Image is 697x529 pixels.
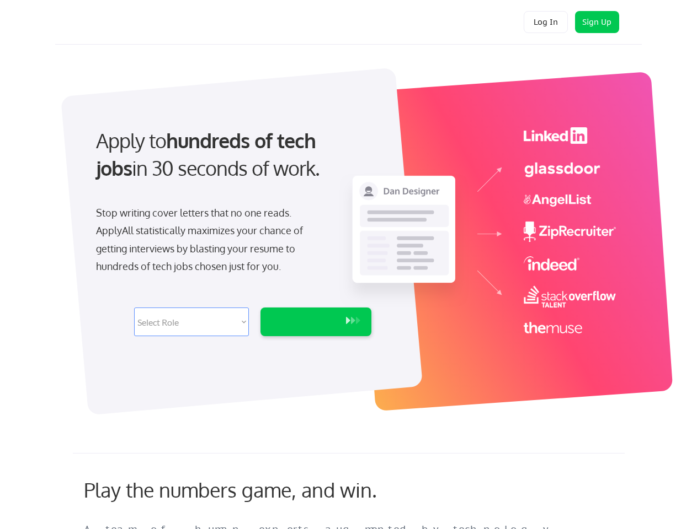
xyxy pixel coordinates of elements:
div: Stop writing cover letters that no one reads. ApplyAll statistically maximizes your chance of get... [96,204,323,276]
strong: hundreds of tech jobs [96,128,321,180]
div: Play the numbers game, and win. [84,478,426,501]
button: Sign Up [575,11,619,33]
button: Log In [524,11,568,33]
div: Apply to in 30 seconds of work. [96,127,367,182]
